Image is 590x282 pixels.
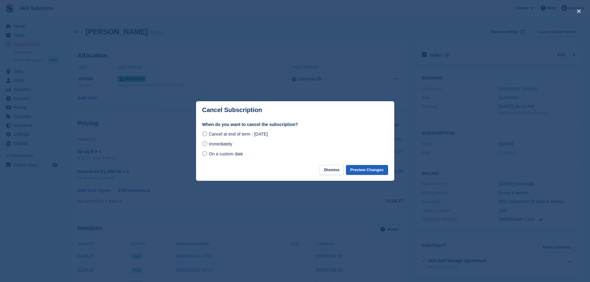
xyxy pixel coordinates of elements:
label: When do you want to cancel the subscription? [202,121,388,128]
span: Cancel at end of term - [DATE] [209,132,268,137]
p: Cancel Subscription [202,106,262,114]
button: Dismiss [320,165,344,175]
span: Immediately [209,141,232,146]
input: Cancel at end of term - [DATE] [202,131,207,136]
button: Preview Changes [346,165,388,175]
span: On a custom date [209,151,243,156]
input: On a custom date [202,151,207,156]
button: close [574,6,584,16]
input: Immediately [202,141,207,146]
